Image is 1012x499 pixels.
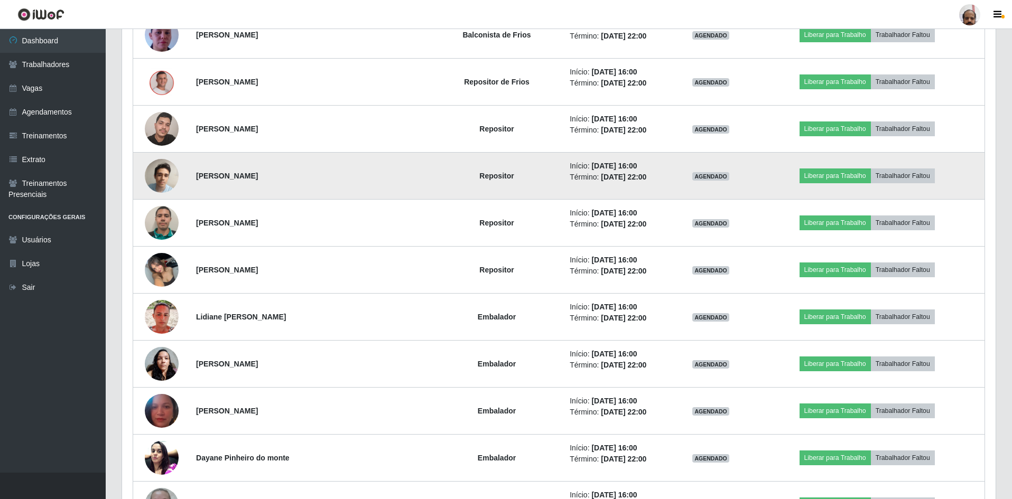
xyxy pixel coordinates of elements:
[462,31,531,39] strong: Balconista de Frios
[479,172,514,180] strong: Repositor
[591,303,637,311] time: [DATE] 16:00
[478,360,516,368] strong: Embalador
[570,407,666,418] li: Término:
[17,8,64,21] img: CoreUI Logo
[479,266,514,274] strong: Repositor
[800,403,871,418] button: Liberar para Trabalho
[145,106,179,151] img: 1734815809849.jpeg
[570,114,666,125] li: Início:
[601,220,646,228] time: [DATE] 22:00
[479,219,514,227] strong: Repositor
[692,125,729,134] span: AGENDADO
[570,67,666,78] li: Início:
[601,32,646,40] time: [DATE] 22:00
[871,403,935,418] button: Trabalhador Faltou
[692,31,729,40] span: AGENDADO
[591,115,637,123] time: [DATE] 16:00
[871,262,935,277] button: Trabalhador Faltou
[591,444,637,452] time: [DATE] 16:00
[196,78,258,86] strong: [PERSON_NAME]
[570,454,666,465] li: Término:
[601,173,646,181] time: [DATE] 22:00
[871,215,935,230] button: Trabalhador Faltou
[601,314,646,322] time: [DATE] 22:00
[591,209,637,217] time: [DATE] 16:00
[692,219,729,228] span: AGENDADO
[800,27,871,42] button: Liberar para Trabalho
[145,300,179,333] img: 1705332466484.jpeg
[478,407,516,415] strong: Embalador
[145,435,179,480] img: 1718338073904.jpeg
[601,267,646,275] time: [DATE] 22:00
[800,74,871,89] button: Liberar para Trabalho
[800,215,871,230] button: Liberar para Trabalho
[601,126,646,134] time: [DATE] 22:00
[871,168,935,183] button: Trabalhador Faltou
[692,266,729,275] span: AGENDADO
[871,121,935,136] button: Trabalhador Faltou
[692,313,729,322] span: AGENDADO
[570,125,666,136] li: Término:
[196,172,258,180] strong: [PERSON_NAME]
[591,397,637,405] time: [DATE] 16:00
[145,247,179,292] img: 1754455708839.jpeg
[800,168,871,183] button: Liberar para Trabalho
[871,27,935,42] button: Trabalhador Faltou
[570,349,666,360] li: Início:
[800,262,871,277] button: Liberar para Trabalho
[692,78,729,87] span: AGENDADO
[570,360,666,371] li: Término:
[145,68,179,96] img: 1753657794780.jpeg
[800,450,871,465] button: Liberar para Trabalho
[145,341,179,386] img: 1714848493564.jpeg
[871,450,935,465] button: Trabalhador Faltou
[196,360,258,368] strong: [PERSON_NAME]
[800,121,871,136] button: Liberar para Trabalho
[871,309,935,324] button: Trabalhador Faltou
[871,356,935,371] button: Trabalhador Faltou
[196,407,258,415] strong: [PERSON_NAME]
[145,5,179,65] img: 1746037018023.jpeg
[601,408,646,416] time: [DATE] 22:00
[591,350,637,358] time: [DATE] 16:00
[591,256,637,264] time: [DATE] 16:00
[196,266,258,274] strong: [PERSON_NAME]
[196,313,286,321] strong: Lidiane [PERSON_NAME]
[145,154,179,199] img: 1746822595622.jpeg
[570,396,666,407] li: Início:
[570,208,666,219] li: Início:
[800,309,871,324] button: Liberar para Trabalho
[692,360,729,369] span: AGENDADO
[196,219,258,227] strong: [PERSON_NAME]
[601,361,646,369] time: [DATE] 22:00
[570,442,666,454] li: Início:
[570,255,666,266] li: Início:
[591,68,637,76] time: [DATE] 16:00
[591,162,637,170] time: [DATE] 16:00
[570,31,666,42] li: Término:
[570,219,666,230] li: Término:
[692,172,729,181] span: AGENDADO
[570,172,666,183] li: Término:
[570,78,666,89] li: Término:
[479,125,514,133] strong: Repositor
[570,266,666,277] li: Término:
[570,161,666,172] li: Início:
[196,125,258,133] strong: [PERSON_NAME]
[570,313,666,324] li: Término:
[145,390,179,432] img: 1744290143147.jpeg
[478,454,516,462] strong: Embalador
[601,455,646,463] time: [DATE] 22:00
[871,74,935,89] button: Trabalhador Faltou
[196,454,290,462] strong: Dayane Pinheiro do monte
[692,454,729,463] span: AGENDADO
[196,31,258,39] strong: [PERSON_NAME]
[601,79,646,87] time: [DATE] 22:00
[692,407,729,416] span: AGENDADO
[591,491,637,499] time: [DATE] 16:00
[145,206,179,240] img: 1751290026340.jpeg
[570,302,666,313] li: Início:
[464,78,530,86] strong: Repositor de Frios
[800,356,871,371] button: Liberar para Trabalho
[478,313,516,321] strong: Embalador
